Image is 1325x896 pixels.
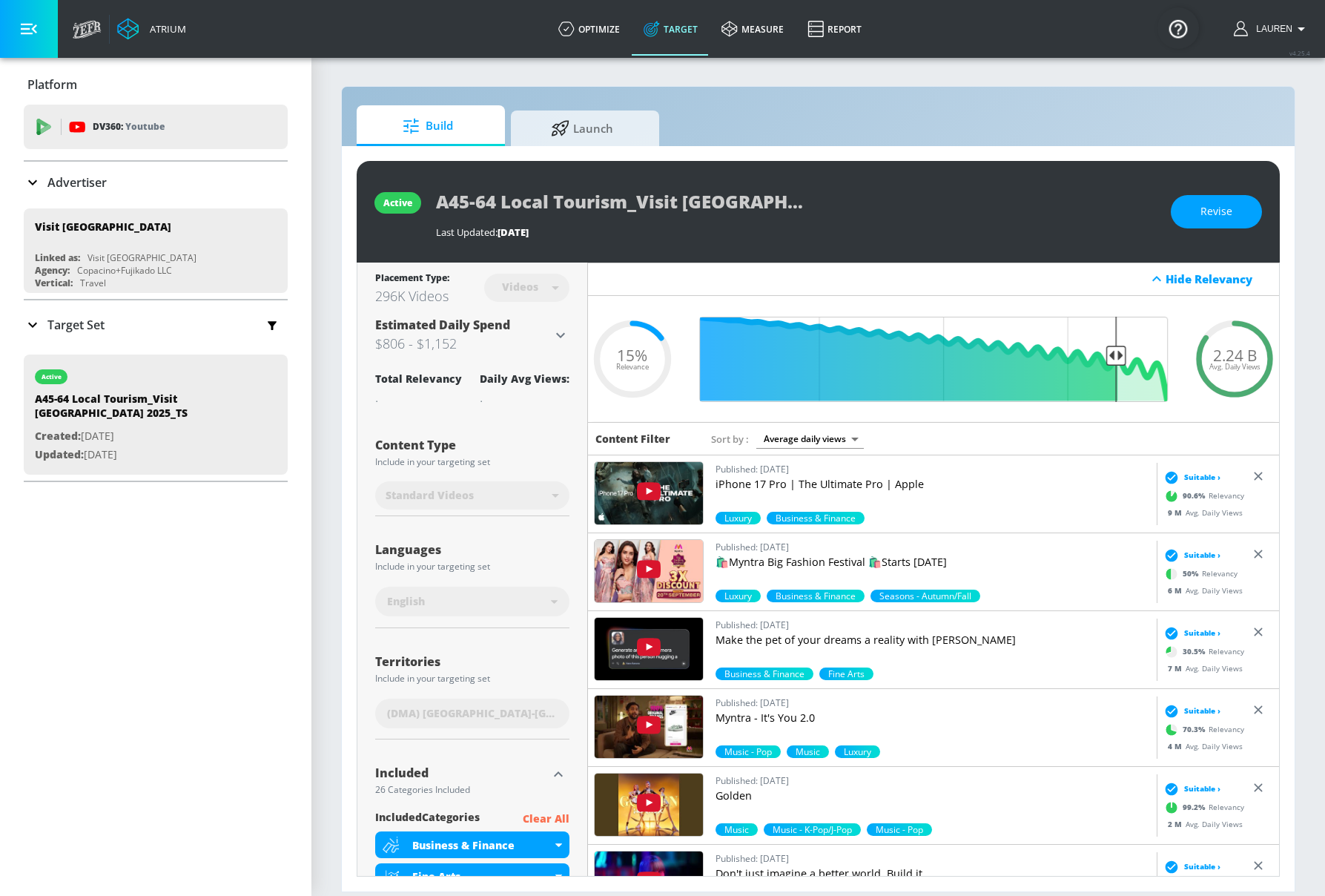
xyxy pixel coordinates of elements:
[1168,585,1186,596] span: 6 M
[24,105,288,149] div: DV360: Youtube
[632,2,710,56] a: Target
[412,869,552,883] div: Fine Arts
[80,277,106,289] div: Travel
[1160,641,1244,663] div: Relevancy
[616,363,649,370] span: Relevance
[375,287,449,305] div: 296K Videos
[1157,7,1199,49] button: Open Resource Center
[24,355,288,475] div: activeA45-64 Local Tourism_Visit [GEOGRAPHIC_DATA] 2025_TSCreated:[DATE]Updated:[DATE]
[1183,568,1202,579] span: 50 %
[1200,202,1232,221] span: Revise
[1209,363,1260,370] span: Avg. Daily Views
[35,264,70,277] div: Agency:
[595,462,703,524] img: FC0YhxhfvR4
[716,461,1151,477] p: Published: [DATE]
[1160,548,1220,563] div: Suitable ›
[1234,20,1310,38] button: Lauren
[716,461,1151,512] a: Published: [DATE]iPhone 17 Pro | The Ultimate Pro | Apple
[24,64,288,105] div: Platform
[375,785,547,794] div: 26 Categories Included
[42,373,62,381] div: active
[1184,627,1220,639] span: Suitable ›
[93,119,165,135] p: DV360:
[375,699,569,728] div: (DMA) [GEOGRAPHIC_DATA]-[GEOGRAPHIC_DATA] [GEOGRAPHIC_DATA]
[1160,563,1238,585] div: Relevancy
[617,348,647,363] span: 15%
[412,838,552,852] div: Business & Finance
[526,111,638,146] span: Launch
[716,512,761,524] span: Luxury
[716,745,781,758] span: Music - Pop
[1184,783,1220,794] span: Suitable ›
[480,372,569,386] div: Daily Avg Views:
[716,590,761,602] div: 50.0%
[375,656,569,668] div: Territories
[35,446,242,464] p: [DATE]
[764,823,861,836] span: Music - K-Pop/J-Pop
[117,18,186,40] a: Atrium
[867,823,932,836] div: 90.6%
[819,668,873,680] div: 30.5%
[375,831,569,858] div: Business & Finance
[716,539,1151,590] a: Published: [DATE]🛍️Myntra Big Fashion Festival 🛍️Starts [DATE]
[371,108,484,144] span: Build
[767,590,865,602] div: 30.5%
[375,544,569,556] div: Languages
[787,745,829,758] span: Music
[1213,348,1257,363] span: 2.24 B
[375,674,569,683] div: Include in your targeting set
[1160,485,1244,507] div: Relevancy
[1171,195,1262,228] button: Revise
[1183,724,1209,735] span: 70.3 %
[595,432,670,446] h6: Content Filter
[24,162,288,203] div: Advertiser
[716,773,1151,823] a: Published: [DATE]Golden
[595,774,703,836] img: 9_bTl2vvYQg
[1184,550,1220,561] span: Suitable ›
[375,587,569,616] div: English
[716,555,1151,570] p: 🛍️Myntra Big Fashion Festival 🛍️Starts [DATE]
[375,562,569,571] div: Include in your targeting set
[495,280,546,293] div: Videos
[716,866,1151,881] p: Don't just imagine a better world. Build it.
[1289,49,1310,57] span: v 4.25.4
[767,512,865,524] div: 30.5%
[1184,705,1220,717] span: Suitable ›
[1250,24,1292,34] span: login as: lauren.bacher@zefr.com
[375,333,552,354] h3: $806 - $1,152
[375,863,569,890] div: Fine Arts
[756,429,864,449] div: Average daily views
[24,208,288,293] div: Visit [GEOGRAPHIC_DATA]Linked as:Visit [GEOGRAPHIC_DATA]Agency:Copacino+Fujikado LLCVertical:Travel
[1166,271,1271,286] div: Hide Relevancy
[716,788,1151,803] p: Golden
[125,119,165,134] p: Youtube
[87,251,196,264] div: Visit [GEOGRAPHIC_DATA]
[375,271,449,287] div: Placement Type:
[835,745,880,758] span: Luxury
[387,706,558,721] span: (DMA) [GEOGRAPHIC_DATA]-[GEOGRAPHIC_DATA] [GEOGRAPHIC_DATA]
[1160,819,1243,830] div: Avg. Daily Views
[375,317,569,354] div: Estimated Daily Spend$806 - $1,152
[47,317,105,333] p: Target Set
[716,851,1151,866] p: Published: [DATE]
[1168,741,1186,751] span: 4 M
[588,263,1279,296] div: Hide Relevancy
[796,2,873,56] a: Report
[835,745,880,758] div: 50.0%
[716,773,1151,788] p: Published: [DATE]
[35,447,84,461] span: Updated:
[716,617,1151,633] p: Published: [DATE]
[870,590,980,602] div: 30.5%
[1160,585,1243,596] div: Avg. Daily Views
[1160,663,1243,674] div: Avg. Daily Views
[436,225,1156,239] div: Last Updated:
[716,695,1151,745] a: Published: [DATE]Myntra - It's You 2.0
[716,668,813,680] span: Business & Finance
[787,745,829,758] div: 50.0%
[595,540,703,602] img: 8Q1sI_lNU-g
[35,427,242,446] p: [DATE]
[716,823,758,836] span: Music
[35,251,80,264] div: Linked as:
[1183,646,1209,657] span: 30.5 %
